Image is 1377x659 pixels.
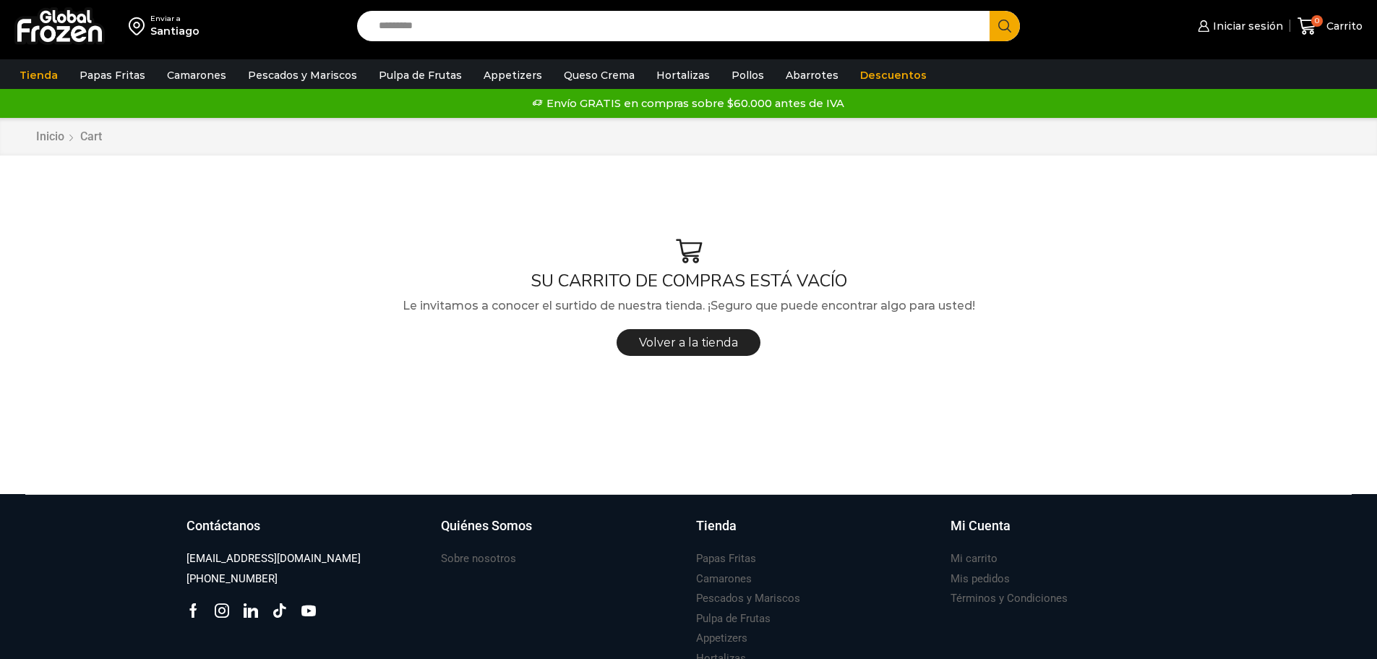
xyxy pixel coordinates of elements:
[724,61,771,89] a: Pollos
[951,516,1011,535] h3: Mi Cuenta
[1194,12,1282,41] a: Iniciar sesión
[951,551,998,566] h3: Mi carrito
[72,61,153,89] a: Papas Fritas
[241,61,364,89] a: Pescados y Mariscos
[951,591,1068,606] h3: Términos y Condiciones
[12,61,65,89] a: Tienda
[150,14,200,24] div: Enviar a
[372,61,469,89] a: Pulpa de Frutas
[1209,19,1283,33] span: Iniciar sesión
[186,569,278,589] a: [PHONE_NUMBER]
[25,297,1352,315] p: Le invitamos a conocer el surtido de nuestra tienda. ¡Seguro que puede encontrar algo para usted!
[696,631,747,646] h3: Appetizers
[441,516,532,535] h3: Quiénes Somos
[186,551,361,566] h3: [EMAIL_ADDRESS][DOMAIN_NAME]
[778,61,846,89] a: Abarrotes
[649,61,717,89] a: Hortalizas
[150,24,200,38] div: Santiago
[696,569,752,589] a: Camarones
[951,549,998,569] a: Mi carrito
[1311,15,1323,27] span: 0
[696,516,737,535] h3: Tienda
[617,329,760,356] a: Volver a la tienda
[441,551,516,566] h3: Sobre nosotros
[186,516,427,550] a: Contáctanos
[696,589,800,608] a: Pescados y Mariscos
[696,629,747,648] a: Appetizers
[129,14,150,38] img: address-field-icon.svg
[80,129,102,143] span: Cart
[951,571,1010,587] h3: Mis pedidos
[951,589,1068,608] a: Términos y Condiciones
[25,271,1352,292] h1: SU CARRITO DE COMPRAS ESTÁ VACÍO
[557,61,642,89] a: Queso Crema
[951,569,1010,589] a: Mis pedidos
[696,571,752,587] h3: Camarones
[639,336,738,349] span: Volver a la tienda
[696,609,771,629] a: Pulpa de Frutas
[696,549,756,569] a: Papas Fritas
[441,549,516,569] a: Sobre nosotros
[35,129,65,145] a: Inicio
[1323,19,1363,33] span: Carrito
[160,61,233,89] a: Camarones
[696,516,937,550] a: Tienda
[1297,9,1363,43] a: 0 Carrito
[696,591,800,606] h3: Pescados y Mariscos
[696,551,756,566] h3: Papas Fritas
[186,516,260,535] h3: Contáctanos
[476,61,549,89] a: Appetizers
[853,61,934,89] a: Descuentos
[951,516,1191,550] a: Mi Cuenta
[186,571,278,587] h3: [PHONE_NUMBER]
[990,11,1020,41] button: Search button
[441,516,682,550] a: Quiénes Somos
[696,611,771,626] h3: Pulpa de Frutas
[186,549,361,569] a: [EMAIL_ADDRESS][DOMAIN_NAME]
